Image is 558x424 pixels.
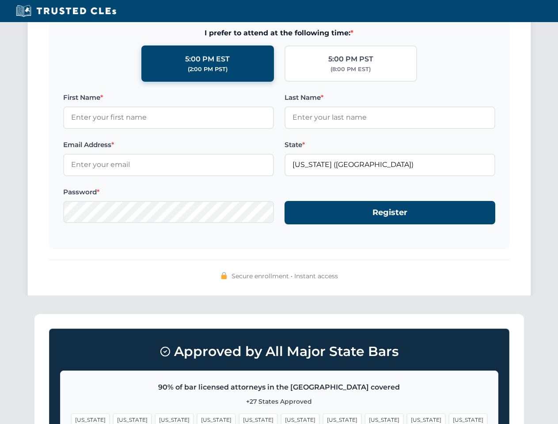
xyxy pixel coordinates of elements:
[328,53,373,65] div: 5:00 PM PST
[63,106,274,129] input: Enter your first name
[330,65,371,74] div: (8:00 PM EST)
[71,382,487,393] p: 90% of bar licensed attorneys in the [GEOGRAPHIC_DATA] covered
[285,201,495,224] button: Register
[220,272,228,279] img: 🔒
[285,140,495,150] label: State
[188,65,228,74] div: (2:00 PM PST)
[63,187,274,197] label: Password
[60,340,498,363] h3: Approved by All Major State Bars
[71,397,487,406] p: +27 States Approved
[285,106,495,129] input: Enter your last name
[185,53,230,65] div: 5:00 PM EST
[63,92,274,103] label: First Name
[285,154,495,176] input: Florida (FL)
[285,92,495,103] label: Last Name
[63,140,274,150] label: Email Address
[232,271,338,281] span: Secure enrollment • Instant access
[63,154,274,176] input: Enter your email
[63,27,495,39] span: I prefer to attend at the following time:
[13,4,119,18] img: Trusted CLEs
